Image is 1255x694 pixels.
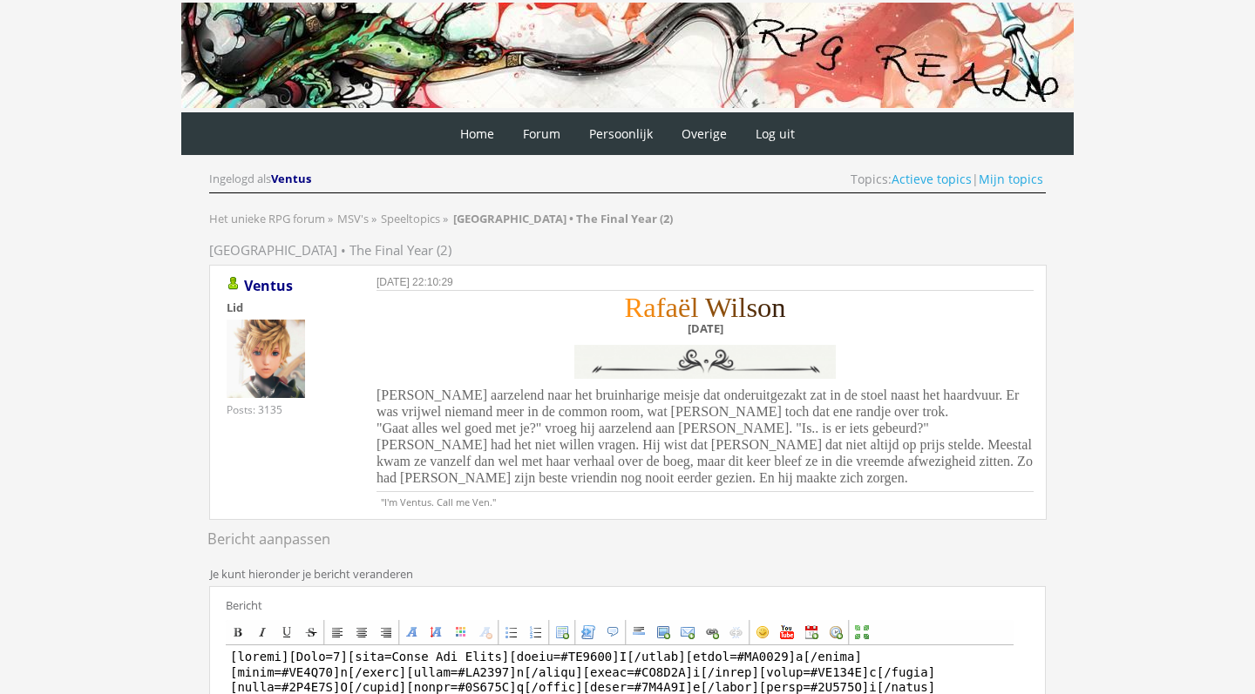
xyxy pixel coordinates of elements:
a: Overige [668,112,740,155]
a: Bold (Ctrl+B) [227,621,249,643]
div: Code [581,625,595,639]
span: [DATE] 22:10:29 [376,276,453,288]
a: Font Color [450,621,472,643]
h3: [GEOGRAPHIC_DATA] • The Final Year (2) [209,236,1046,265]
a: Home [447,112,507,155]
a: Unlink [725,621,748,643]
a: Insert a Quote [601,621,624,643]
span: l [738,292,746,323]
a: Ventus [244,276,293,295]
div: Unlink [729,625,743,639]
div: Insert a table [555,625,569,639]
a: Remove Formatting [474,621,497,643]
a: Insert a table [551,621,573,643]
a: Insert current time [824,621,847,643]
div: Remove Formatting [478,625,492,639]
a: Ordered list [525,621,547,643]
div: Insert a link [705,625,719,639]
a: Insert an emoticon [751,621,774,643]
legend: Je kunt hieronder je bericht veranderen [209,557,510,586]
div: Insert current date [804,625,818,639]
strong: [GEOGRAPHIC_DATA] • The Final Year (2) [453,211,673,226]
a: Het unieke RPG forum [209,211,328,226]
label: Bericht [226,597,1029,620]
img: RPG Realm - Banner [181,3,1074,108]
a: Log uit [743,112,808,155]
p: "I'm Ventus. Call me Ven." [376,491,1034,509]
a: Underline (Ctrl+U) [275,621,298,643]
img: LK3TOVS.png [570,340,840,383]
div: Ingelogd als [209,171,314,187]
span: n [771,292,785,323]
div: Font Size [430,625,444,639]
a: Mijn topics [979,171,1043,187]
a: Actieve topics [892,171,972,187]
span: o [757,292,771,323]
span: a [666,292,678,323]
a: Insert current date [800,621,823,643]
span: Topics: | [851,171,1043,187]
img: Gebruiker is online [227,277,241,291]
span: MSV's [337,211,369,226]
a: Persoonlijk [576,112,666,155]
b: [DATE] [688,320,723,336]
span: Ventus [271,171,311,186]
span: Speeltopics [381,211,440,226]
a: Forum [510,112,573,155]
a: Insert an image [652,621,675,643]
img: Ventus [227,320,305,398]
div: Italic [255,625,269,639]
span: l [690,292,698,323]
div: Insert a Quote [606,625,620,639]
span: W [705,292,730,323]
div: Insert a YouTube video [780,625,794,639]
a: Insert an email [676,621,699,643]
span: f [656,292,666,323]
div: Center [355,625,369,639]
a: Italic (Ctrl+I) [251,621,274,643]
a: Maximize (Ctrl+Shift+M) [851,621,873,643]
div: Insert an image [656,625,670,639]
span: » [328,211,333,226]
div: Strikethrough [304,625,318,639]
span: i [730,292,738,323]
div: Insert an emoticon [756,625,770,639]
span: s [746,292,757,323]
span: Bericht aanpassen [207,529,330,549]
div: Font Color [454,625,468,639]
a: Align right [375,621,397,643]
div: Font Name [405,625,419,639]
a: Center [350,621,373,643]
div: Insert an email [681,625,695,639]
div: Align left [330,625,344,639]
a: Insert a horizontal rule [627,621,650,643]
span: ë [678,292,690,323]
a: Font Name [401,621,424,643]
a: Font Size [425,621,448,643]
div: Posts: 3135 [227,402,282,417]
span: » [371,211,376,226]
a: Insert a link [701,621,723,643]
a: Ventus [271,171,314,186]
a: MSV's [337,211,371,226]
a: Insert a YouTube video [776,621,798,643]
a: Speeltopics [381,211,443,226]
div: Align right [379,625,393,639]
span: Het unieke RPG forum [209,211,325,226]
div: Ordered list [529,625,543,639]
div: Insert a horizontal rule [632,625,646,639]
a: Code [577,621,600,643]
div: Bullet list [505,625,519,639]
span: » [443,211,448,226]
a: Bullet list [500,621,523,643]
a: Strikethrough [300,621,322,643]
div: Lid [227,300,349,315]
div: Bold [231,625,245,639]
a: Align left [326,621,349,643]
span: [PERSON_NAME] aarzelend naar het bruinharige meisje dat onderuitgezakt zat in de stoel naast het ... [376,387,1033,485]
span: a [643,292,655,323]
span: R [625,292,644,323]
div: Underline [280,625,294,639]
div: Maximize [855,625,869,639]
